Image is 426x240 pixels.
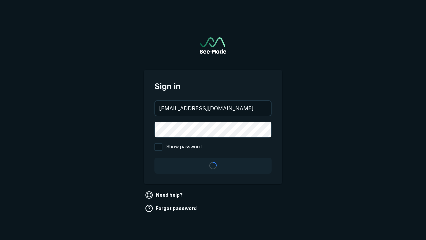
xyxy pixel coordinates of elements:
img: See-Mode Logo [200,37,226,54]
span: Sign in [154,80,272,92]
a: Need help? [144,190,185,200]
input: your@email.com [155,101,271,116]
span: Show password [166,143,202,151]
a: Forgot password [144,203,199,214]
a: Go to sign in [200,37,226,54]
